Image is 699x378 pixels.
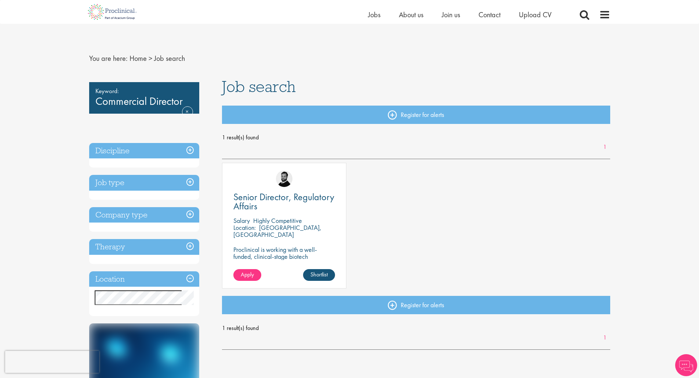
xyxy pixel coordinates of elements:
a: Remove [182,106,193,128]
span: Senior Director, Regulatory Affairs [233,191,334,212]
a: Senior Director, Regulatory Affairs [233,192,335,211]
a: Join us [442,10,460,19]
h3: Company type [89,207,199,223]
h3: Discipline [89,143,199,159]
h3: Location [89,271,199,287]
a: About us [399,10,423,19]
img: Chatbot [675,354,697,376]
a: breadcrumb link [130,54,147,63]
span: Apply [241,271,254,278]
span: Salary [233,216,250,225]
h3: Therapy [89,239,199,255]
span: Keyword: [95,86,193,96]
a: 1 [600,143,610,151]
span: Location: [233,223,256,232]
a: 1 [600,334,610,342]
h3: Job type [89,175,199,191]
a: Shortlist [303,269,335,281]
a: Jobs [368,10,381,19]
p: Highly Competitive [253,216,302,225]
span: 1 result(s) found [222,132,610,143]
iframe: reCAPTCHA [5,351,99,373]
a: Register for alerts [222,296,610,314]
a: Upload CV [519,10,551,19]
span: > [149,54,152,63]
p: Proclinical is working with a well-funded, clinical-stage biotech developing transformative thera... [233,246,335,281]
span: 1 result(s) found [222,323,610,334]
img: Nick Walker [276,170,292,187]
a: Apply [233,269,261,281]
span: Job search [222,77,296,96]
p: [GEOGRAPHIC_DATA], [GEOGRAPHIC_DATA] [233,223,321,239]
span: You are here: [89,54,128,63]
a: Register for alerts [222,106,610,124]
div: Commercial Director [89,82,199,114]
a: Contact [478,10,500,19]
span: Job search [154,54,185,63]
